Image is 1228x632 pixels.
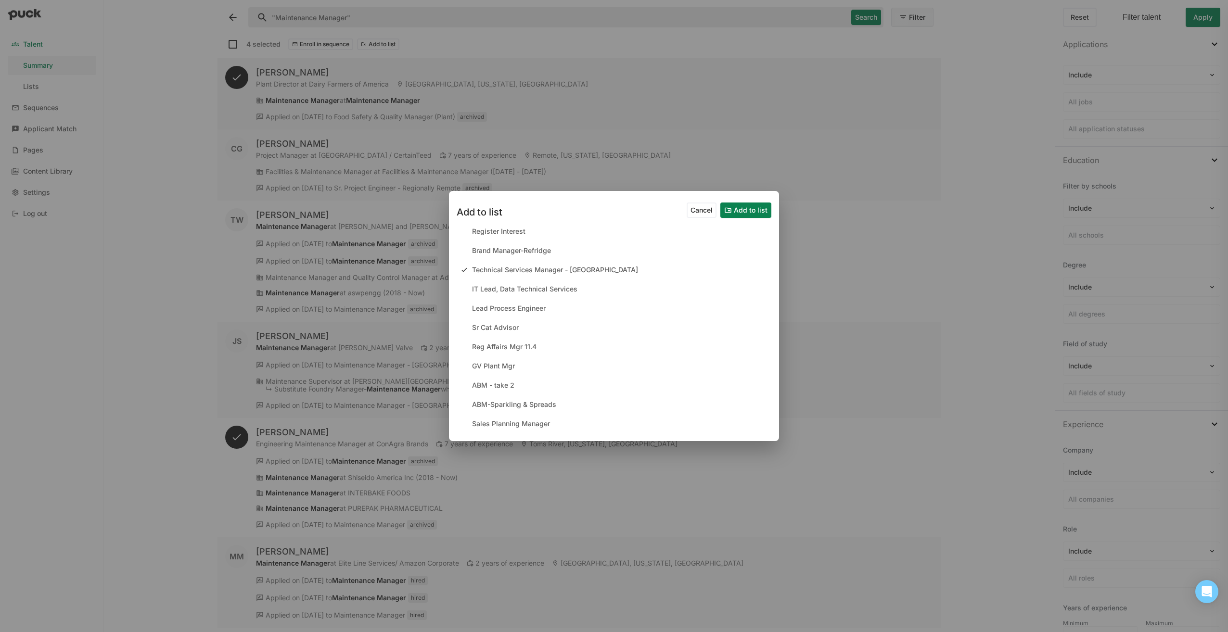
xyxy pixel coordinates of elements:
[472,228,525,236] div: Register Interest
[472,324,519,332] div: Sr Cat Advisor
[472,266,638,274] div: Technical Services Manager - [GEOGRAPHIC_DATA]
[472,401,556,409] div: ABM-Sparkling & Spreads
[457,206,502,218] h3: Add to list
[1195,580,1218,603] div: Open Intercom Messenger
[472,420,550,428] div: Sales Planning Manager
[472,343,537,351] div: Reg Affairs Mgr 11.4
[472,285,577,293] div: IT Lead, Data Technical Services
[687,202,716,218] button: Cancel
[472,304,546,313] div: Lead Process Engineer
[472,247,551,255] div: Brand Manager-Refridge
[472,381,514,390] div: ABM - take 2
[720,202,771,218] button: Add to list
[472,362,515,370] div: GV Plant Mgr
